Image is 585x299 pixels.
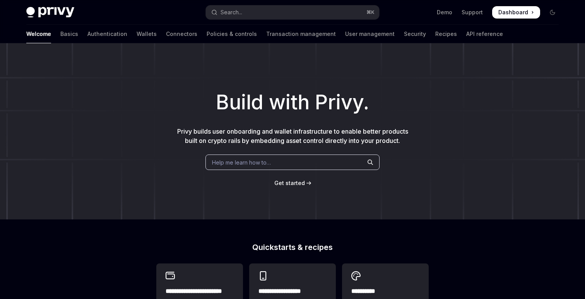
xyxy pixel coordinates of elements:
[274,180,305,186] span: Get started
[266,25,336,43] a: Transaction management
[206,5,379,19] button: Open search
[87,25,127,43] a: Authentication
[166,25,197,43] a: Connectors
[345,25,395,43] a: User management
[26,25,51,43] a: Welcome
[492,6,540,19] a: Dashboard
[435,25,457,43] a: Recipes
[437,8,452,16] a: Demo
[546,6,559,19] button: Toggle dark mode
[12,87,573,117] h1: Build with Privy.
[221,8,242,17] div: Search...
[466,25,503,43] a: API reference
[366,9,375,15] span: ⌘ K
[26,7,74,18] img: dark logo
[137,25,157,43] a: Wallets
[462,8,483,16] a: Support
[60,25,78,43] a: Basics
[274,179,305,187] a: Get started
[207,25,257,43] a: Policies & controls
[177,127,408,144] span: Privy builds user onboarding and wallet infrastructure to enable better products built on crypto ...
[156,243,429,251] h2: Quickstarts & recipes
[212,158,271,166] span: Help me learn how to…
[404,25,426,43] a: Security
[498,8,528,16] span: Dashboard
